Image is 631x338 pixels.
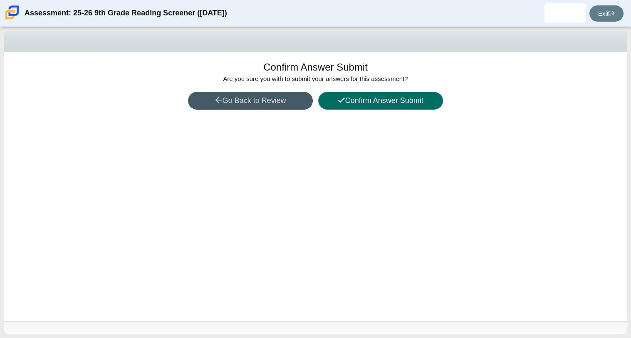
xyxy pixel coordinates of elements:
[25,3,227,23] div: Assessment: 25-26 9th Grade Reading Screener ([DATE])
[3,15,21,22] a: Carmen School of Science & Technology
[318,92,443,110] button: Confirm Answer Submit
[223,75,408,82] span: Are you sure you with to submit your answers for this assessment?
[559,7,572,20] img: jakhia.taylor.OF9rhF
[589,5,624,22] a: Exit
[3,4,21,21] img: Carmen School of Science & Technology
[188,92,313,110] button: Go Back to Review
[263,60,368,74] h1: Confirm Answer Submit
